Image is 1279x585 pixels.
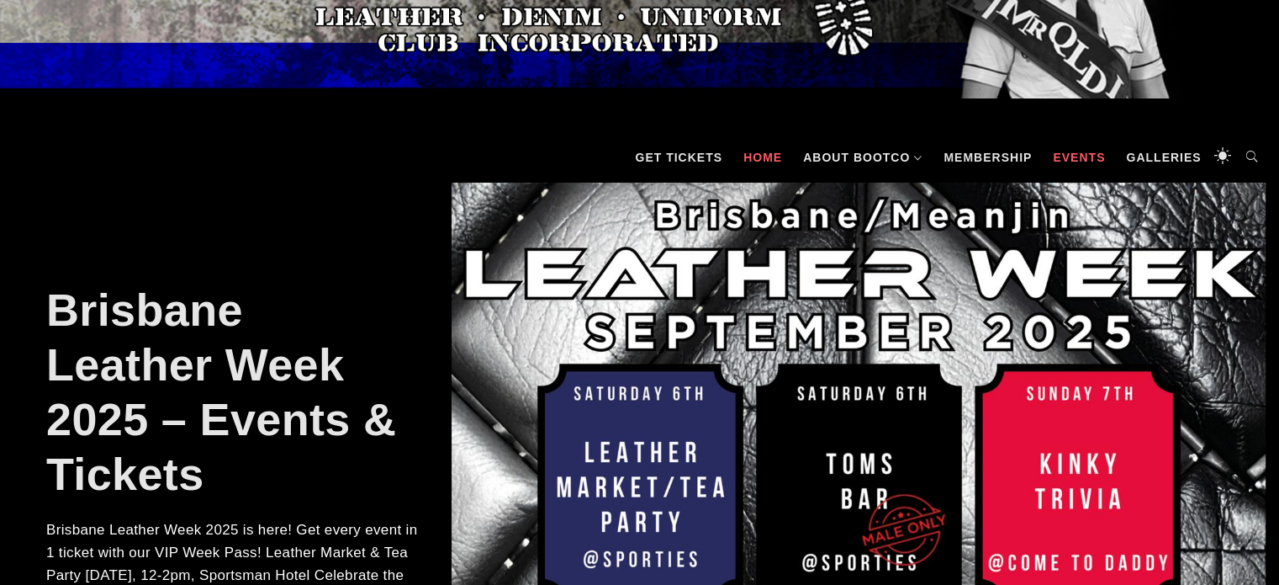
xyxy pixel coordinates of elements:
[626,132,731,183] a: GET TICKETS
[46,285,396,498] a: Brisbane Leather Week 2025 – Events & Tickets
[935,132,1040,183] a: Membership
[735,132,790,183] a: Home
[1044,132,1113,183] a: Events
[795,132,931,183] a: About BootCo
[1118,132,1209,183] a: Galleries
